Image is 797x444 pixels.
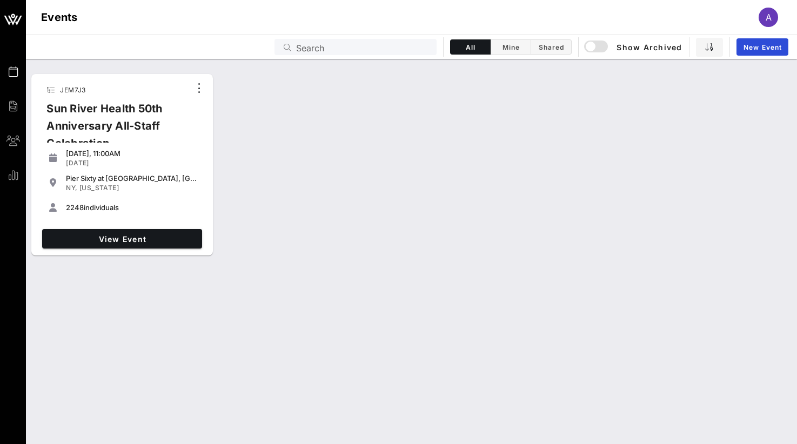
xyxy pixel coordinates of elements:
[38,100,190,160] div: Sun River Health 50th Anniversary All-Staff Celebration
[66,174,198,183] div: Pier Sixty at [GEOGRAPHIC_DATA], [GEOGRAPHIC_DATA] in [GEOGRAPHIC_DATA]
[457,43,484,51] span: All
[41,9,78,26] h1: Events
[531,39,572,55] button: Shared
[42,229,202,248] a: View Event
[491,39,531,55] button: Mine
[66,203,84,212] span: 2248
[743,43,782,51] span: New Event
[538,43,565,51] span: Shared
[66,159,198,167] div: [DATE]
[60,86,85,94] span: JEM7J3
[586,41,682,53] span: Show Archived
[66,203,198,212] div: individuals
[66,149,198,158] div: [DATE], 11:00AM
[759,8,778,27] div: A
[766,12,772,23] span: A
[450,39,491,55] button: All
[585,37,682,57] button: Show Archived
[46,234,198,244] span: View Event
[497,43,524,51] span: Mine
[79,184,119,192] span: [US_STATE]
[736,38,788,56] a: New Event
[66,184,77,192] span: NY,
